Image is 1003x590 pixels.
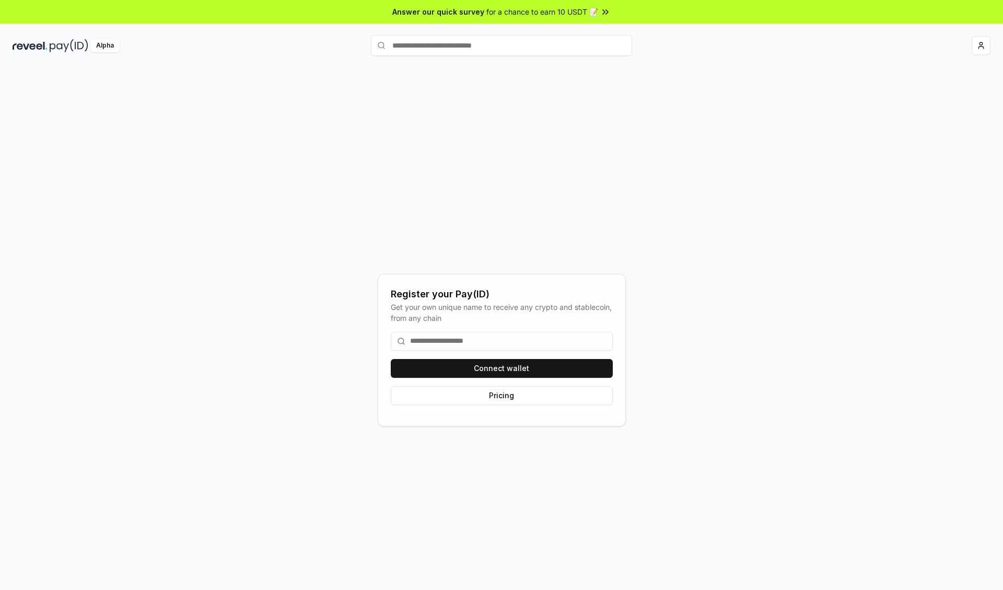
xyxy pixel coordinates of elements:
img: pay_id [50,39,88,52]
button: Pricing [391,386,613,405]
div: Register your Pay(ID) [391,287,613,302]
span: Answer our quick survey [392,6,484,17]
button: Connect wallet [391,359,613,378]
div: Alpha [90,39,120,52]
div: Get your own unique name to receive any crypto and stablecoin, from any chain [391,302,613,323]
span: for a chance to earn 10 USDT 📝 [486,6,598,17]
img: reveel_dark [13,39,48,52]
